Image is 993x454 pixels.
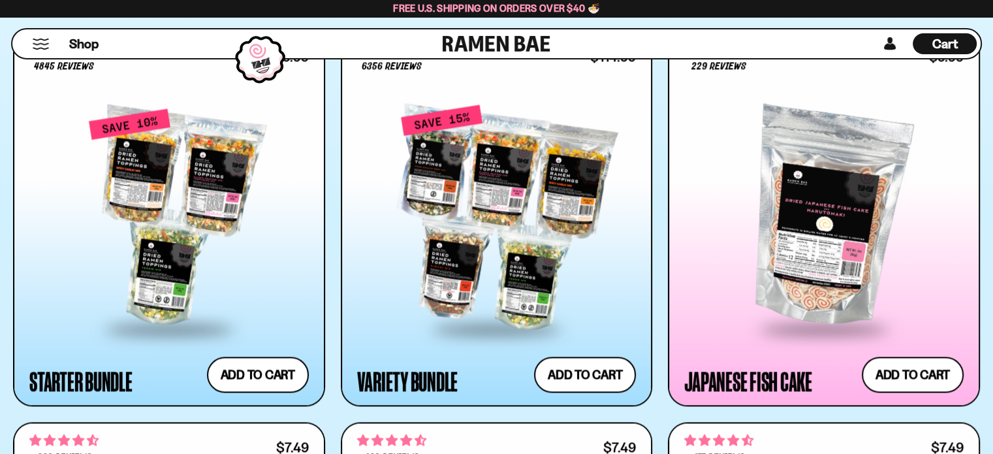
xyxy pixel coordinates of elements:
[534,357,636,393] button: Add to cart
[931,441,964,453] div: $7.49
[393,2,600,14] span: Free U.S. Shipping on Orders over $40 🍜
[684,432,753,449] span: 4.71 stars
[357,432,426,449] span: 4.68 stars
[69,35,99,53] span: Shop
[684,369,812,393] div: Japanese Fish Cake
[29,369,133,393] div: Starter Bundle
[668,31,980,406] a: 4.76 stars 229 reviews $9.99 Japanese Fish Cake Add to cart
[603,441,636,453] div: $7.49
[207,357,309,393] button: Add to cart
[29,432,99,449] span: 4.53 stars
[69,33,99,54] a: Shop
[913,29,977,58] div: Cart
[862,357,964,393] button: Add to cart
[276,441,309,453] div: $7.49
[13,31,325,406] a: 4.71 stars 4845 reviews $69.99 Starter Bundle Add to cart
[357,369,458,393] div: Variety Bundle
[932,36,958,52] span: Cart
[32,39,50,50] button: Mobile Menu Trigger
[341,31,653,406] a: 4.63 stars 6356 reviews $114.99 Variety Bundle Add to cart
